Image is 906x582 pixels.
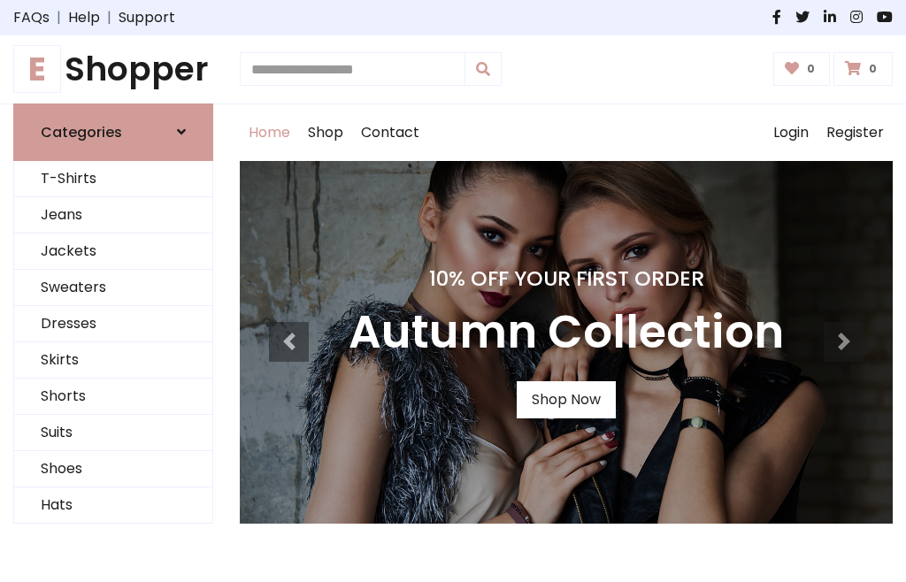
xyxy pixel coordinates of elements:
a: Shop [299,104,352,161]
a: Shoes [14,451,212,487]
a: Help [68,7,100,28]
h1: Shopper [13,50,213,89]
a: Hats [14,487,212,524]
a: Shop Now [517,381,616,418]
a: 0 [773,52,831,86]
h6: Categories [41,124,122,141]
a: T-Shirts [14,161,212,197]
a: Sweaters [14,270,212,306]
a: Login [764,104,818,161]
span: | [50,7,68,28]
a: Jackets [14,234,212,270]
h4: 10% Off Your First Order [349,266,784,291]
h3: Autumn Collection [349,305,784,360]
a: FAQs [13,7,50,28]
a: Dresses [14,306,212,342]
a: Shorts [14,379,212,415]
a: Contact [352,104,428,161]
a: Support [119,7,175,28]
span: 0 [864,61,881,77]
a: Jeans [14,197,212,234]
a: EShopper [13,50,213,89]
span: E [13,45,61,93]
span: | [100,7,119,28]
a: Categories [13,103,213,161]
a: Skirts [14,342,212,379]
a: Register [818,104,893,161]
a: Suits [14,415,212,451]
a: 0 [833,52,893,86]
span: 0 [802,61,819,77]
a: Home [240,104,299,161]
